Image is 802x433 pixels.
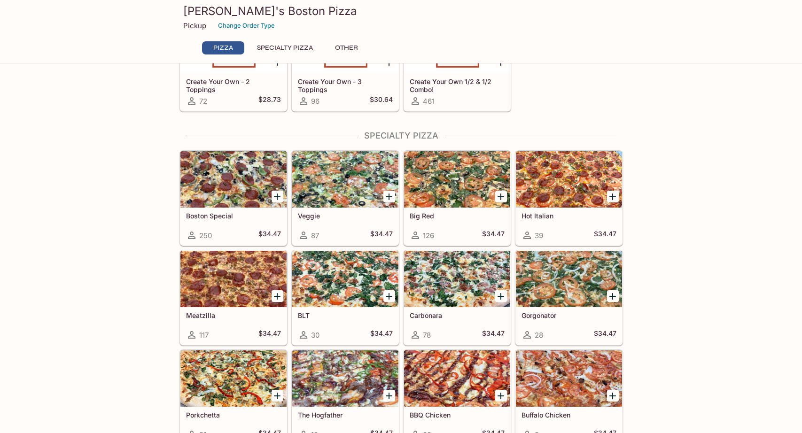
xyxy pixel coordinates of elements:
span: 126 [423,231,434,240]
span: 461 [423,97,435,106]
span: 72 [199,97,207,106]
h5: $34.47 [594,230,616,241]
button: Other [326,41,368,54]
span: 96 [311,97,319,106]
div: Hot Italian [516,151,622,208]
div: Porkchetta [180,350,287,407]
div: Veggie [292,151,398,208]
h3: [PERSON_NAME]'s Boston Pizza [183,4,619,18]
div: BBQ Chicken [404,350,510,407]
button: Pizza [202,41,244,54]
h5: Big Red [410,212,505,220]
h5: Hot Italian [522,212,616,220]
div: Boston Special [180,151,287,208]
a: BLT30$34.47 [292,250,399,345]
span: 39 [535,231,543,240]
a: Create Your Own 1/2 & 1/2 Combo!461 [404,16,511,111]
button: Add Porkchetta [272,390,283,402]
button: Add BLT [383,290,395,302]
a: Gorgonator28$34.47 [515,250,623,345]
h5: Carbonara [410,311,505,319]
div: Meatzilla [180,251,287,307]
h5: $28.73 [258,95,281,107]
h5: Create Your Own 1/2 & 1/2 Combo! [410,77,505,93]
h5: $34.47 [258,230,281,241]
h5: Veggie [298,212,393,220]
button: Add The Hogfather [383,390,395,402]
button: Change Order Type [214,18,279,33]
p: Pickup [183,21,206,30]
div: Big Red [404,151,510,208]
span: 30 [311,331,319,340]
button: Add Meatzilla [272,290,283,302]
h5: $34.47 [258,329,281,340]
button: Add Gorgonator [607,290,619,302]
div: Buffalo Chicken [516,350,622,407]
button: Specialty Pizza [252,41,318,54]
h5: $30.64 [370,95,393,107]
a: Create Your Own - 3 Toppings96$30.64 [292,16,399,111]
h5: BLT [298,311,393,319]
div: Carbonara [404,251,510,307]
span: 87 [311,231,319,240]
button: Add Buffalo Chicken [607,390,619,402]
h5: Create Your Own - 2 Toppings [186,77,281,93]
button: Add Big Red [495,191,507,202]
h5: Create Your Own - 3 Toppings [298,77,393,93]
a: Carbonara78$34.47 [404,250,511,345]
a: Veggie87$34.47 [292,151,399,246]
h5: $34.47 [370,329,393,340]
div: The Hogfather [292,350,398,407]
span: 28 [535,331,543,340]
a: Meatzilla117$34.47 [180,250,287,345]
h5: The Hogfather [298,411,393,419]
button: Add Carbonara [495,290,507,302]
h5: $34.47 [370,230,393,241]
button: Add Boston Special [272,191,283,202]
span: 117 [199,331,209,340]
div: BLT [292,251,398,307]
span: 250 [199,231,212,240]
div: Create Your Own 1/2 & 1/2 Combo! [404,17,510,73]
div: Gorgonator [516,251,622,307]
a: Big Red126$34.47 [404,151,511,246]
a: Create Your Own - 2 Toppings72$28.73 [180,16,287,111]
h5: BBQ Chicken [410,411,505,419]
h4: Specialty Pizza [179,131,623,141]
h5: Boston Special [186,212,281,220]
div: Create Your Own - 2 Toppings [180,17,287,73]
h5: $34.47 [482,329,505,340]
button: Add Veggie [383,191,395,202]
div: Create Your Own - 3 Toppings [292,17,398,73]
h5: $34.47 [482,230,505,241]
span: 78 [423,331,431,340]
a: Hot Italian39$34.47 [515,151,623,246]
h5: Meatzilla [186,311,281,319]
h5: Porkchetta [186,411,281,419]
h5: Buffalo Chicken [522,411,616,419]
a: Boston Special250$34.47 [180,151,287,246]
button: Add Hot Italian [607,191,619,202]
h5: $34.47 [594,329,616,340]
button: Add BBQ Chicken [495,390,507,402]
h5: Gorgonator [522,311,616,319]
